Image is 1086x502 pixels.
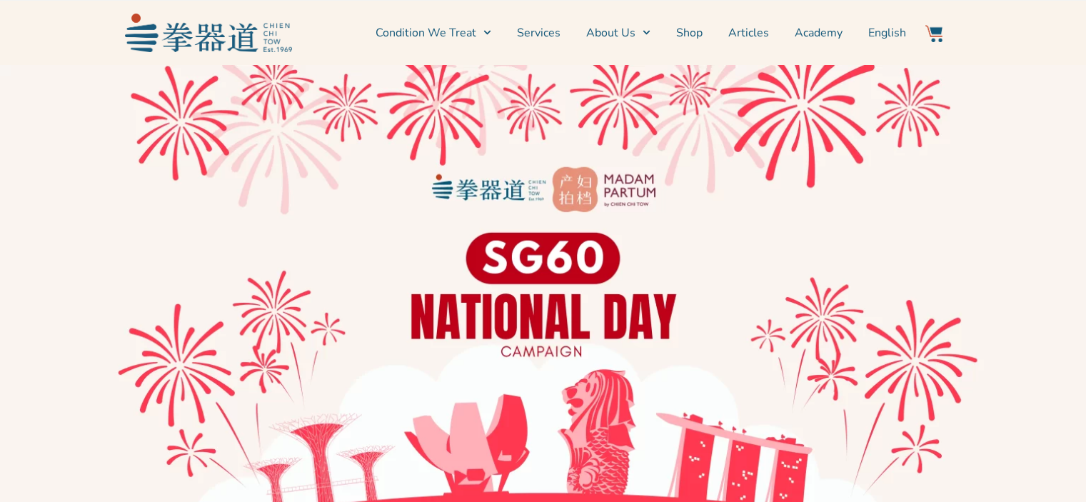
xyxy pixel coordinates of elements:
a: Condition We Treat [376,15,491,51]
a: Shop [676,15,703,51]
a: Services [517,15,560,51]
span: English [868,24,906,41]
a: English [868,15,906,51]
img: Website Icon-03 [925,25,942,42]
a: Articles [728,15,769,51]
a: About Us [586,15,650,51]
a: Academy [795,15,843,51]
nav: Menu [299,15,906,51]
